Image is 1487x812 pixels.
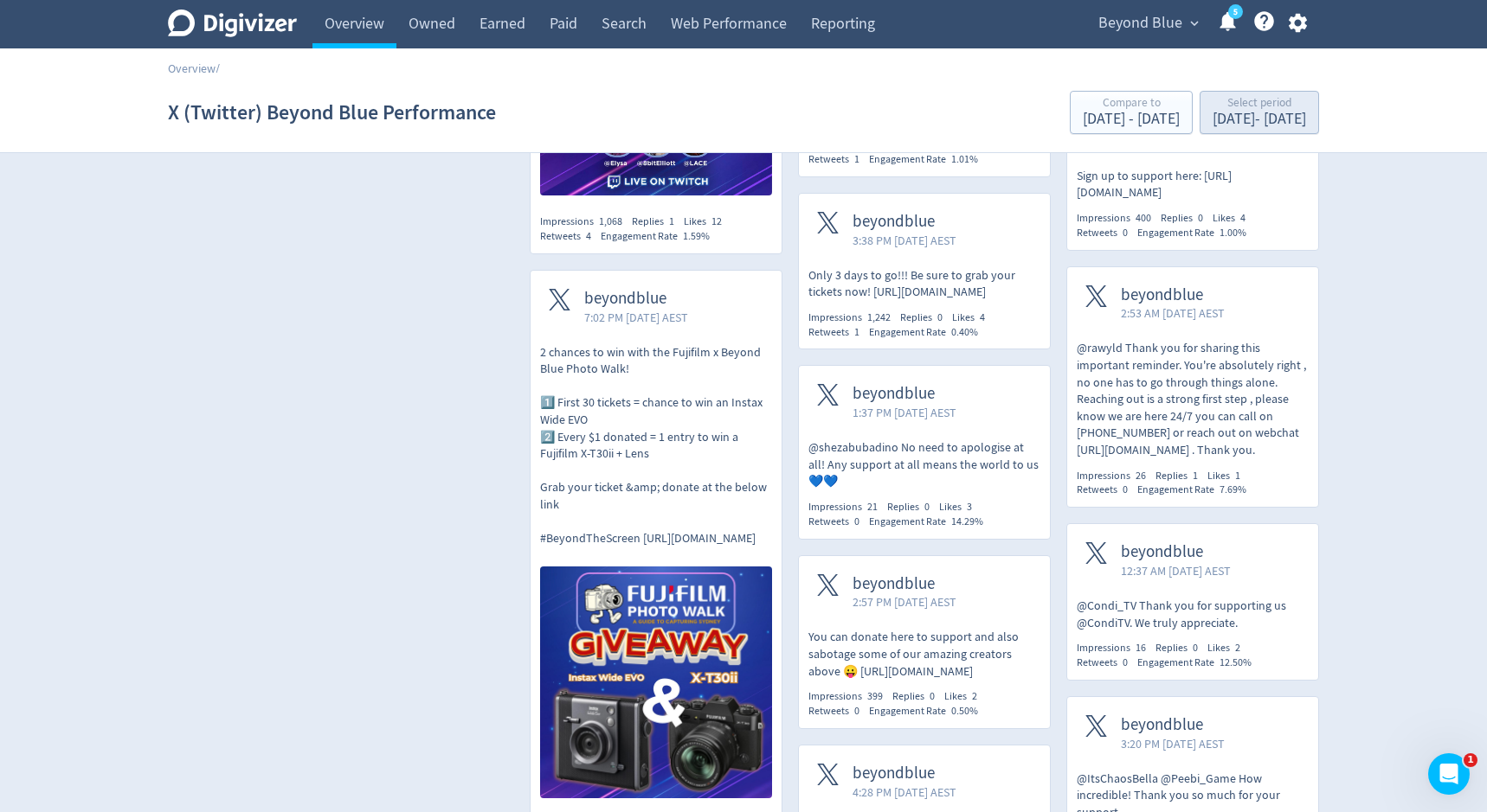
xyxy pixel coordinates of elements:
div: Compare to [1083,97,1180,112]
span: 1 [854,152,859,166]
div: Retweets [808,704,869,719]
span: 1:37 PM [DATE] AEST [853,404,956,421]
span: 16 [1136,641,1146,655]
span: 12.50% [1220,655,1252,669]
span: 21 [867,500,878,514]
span: 26 [1136,469,1146,483]
h1: X (Twitter) Beyond Blue Performance [168,85,496,140]
div: Impressions [808,500,887,515]
span: beyondblue [853,212,956,232]
span: 1.00% [1220,226,1246,240]
span: 4 [586,229,591,243]
span: 14.29% [951,515,983,528]
span: Beyond Blue [1098,10,1182,37]
text: 5 [1233,6,1238,18]
span: 7.69% [1220,483,1246,496]
span: 7:02 PM [DATE] AEST [584,309,688,326]
p: 2 chances to win with the Fujifilm x Beyond Blue Photo Walk! 1️⃣ First 30 tickets = chance to win... [540,344,772,547]
button: Compare to[DATE] - [DATE] [1070,91,1193,134]
div: Select period [1213,97,1306,112]
span: 0 [924,500,930,514]
div: Impressions [540,214,632,229]
p: @rawyld Thank you for sharing this important reminder. You're absolutely right , no one has to go... [1077,340,1309,458]
div: Impressions [808,689,892,704]
div: Engagement Rate [869,152,988,167]
span: 4 [1240,211,1246,225]
span: beyondblue [1121,285,1225,305]
div: Likes [1213,211,1255,226]
span: 1 [1193,469,1198,483]
span: 2 [972,689,977,703]
span: 1 [1464,753,1477,767]
span: 0 [1193,641,1198,655]
span: 4 [980,310,985,324]
span: 0 [930,689,935,703]
div: Replies [1161,211,1213,226]
span: 0.50% [951,704,978,718]
div: Retweets [808,325,869,340]
iframe: Intercom live chat [1428,753,1470,795]
div: Retweets [808,515,869,529]
span: 0 [854,704,859,718]
p: Only 3 days to go!!! Be sure to grab your tickets now! [URL][DOMAIN_NAME] [808,267,1040,301]
div: Engagement Rate [1137,483,1256,497]
div: Replies [887,500,939,515]
div: Retweets [808,152,869,167]
div: Retweets [1077,226,1137,240]
div: Replies [1155,641,1207,655]
span: beyondblue [853,384,956,404]
p: Sign up to support here: [URL][DOMAIN_NAME] [1077,168,1309,201]
span: 1.59% [683,229,710,243]
a: beyondblue3:38 PM [DATE] AESTOnly 3 days to go!!! Be sure to grab your tickets now! [URL][DOMAIN_... [799,194,1050,301]
div: Engagement Rate [869,515,993,529]
span: 2 [1235,641,1240,655]
a: beyondblue7:02 PM [DATE] AEST2 chances to win with the Fujifilm x Beyond Blue Photo Walk! 1️⃣ Fir... [531,271,782,803]
div: Retweets [1077,655,1137,670]
div: Replies [632,214,684,229]
div: Likes [1207,641,1250,655]
span: expand_more [1187,16,1202,31]
div: Retweets [540,229,601,244]
a: beyondblue1:37 PM [DATE] AEST@shezabubadino No need to apologise at all! Any support at all means... [799,366,1050,490]
span: 0 [1123,483,1128,496]
span: 1 [669,214,674,228]
div: Likes [1207,469,1250,483]
span: 2:57 PM [DATE] AEST [853,593,956,611]
div: Impressions [1077,469,1155,483]
div: [DATE] - [DATE] [1213,112,1306,127]
div: Likes [939,500,982,515]
span: 1.01% [951,152,978,166]
span: beyondblue [853,574,956,594]
span: 0 [937,310,943,324]
button: Select period[DATE]- [DATE] [1200,91,1319,134]
div: Impressions [1077,211,1161,226]
span: 0 [1123,226,1128,240]
span: 0 [1198,211,1203,225]
a: 5 [1228,4,1243,19]
p: You can donate here to support and also sabotage some of our amazing creators above 😛 [URL][DOMAI... [808,629,1040,680]
div: Engagement Rate [869,325,988,340]
span: 3 [967,500,972,514]
span: beyondblue [1121,542,1231,562]
div: Likes [944,689,987,704]
p: @Condi_TV Thank you for supporting us @CondiTV. We truly appreciate. [1077,598,1309,631]
span: 399 [867,689,883,703]
a: beyondblue12:37 AM [DATE] AEST@Condi_TV Thank you for supporting us @CondiTV. We truly appreciate. [1067,524,1318,631]
div: Replies [892,689,944,704]
span: 1,068 [599,214,622,228]
span: 3:38 PM [DATE] AEST [853,232,956,249]
span: 1 [1235,469,1240,483]
div: Impressions [1077,641,1155,655]
span: 1 [854,325,859,339]
span: 400 [1136,211,1151,225]
span: 4:28 PM [DATE] AEST [853,783,956,801]
span: 2:53 AM [DATE] AEST [1121,304,1225,322]
div: Likes [952,310,995,325]
div: Replies [900,310,952,325]
span: 0 [854,515,859,528]
span: 0.40% [951,325,978,339]
span: / [216,61,220,76]
span: 12:37 AM [DATE] AEST [1121,562,1231,579]
button: Beyond Blue [1092,10,1203,37]
span: 12 [711,214,722,228]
